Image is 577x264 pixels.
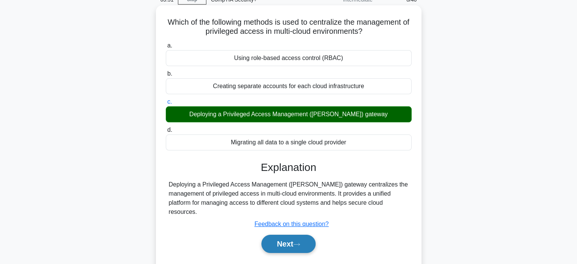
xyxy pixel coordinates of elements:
h5: Which of the following methods is used to centralize the management of privileged access in multi... [165,17,412,36]
div: Deploying a Privileged Access Management ([PERSON_NAME]) gateway centralizes the management of pr... [169,180,409,217]
h3: Explanation [170,161,407,174]
span: d. [167,126,172,133]
button: Next [261,235,316,253]
span: a. [167,42,172,49]
div: Deploying a Privileged Access Management ([PERSON_NAME]) gateway [166,106,412,122]
div: Using role-based access control (RBAC) [166,50,412,66]
span: c. [167,98,172,105]
a: Feedback on this question? [255,221,329,227]
div: Migrating all data to a single cloud provider [166,134,412,150]
div: Creating separate accounts for each cloud infrastructure [166,78,412,94]
span: b. [167,70,172,77]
